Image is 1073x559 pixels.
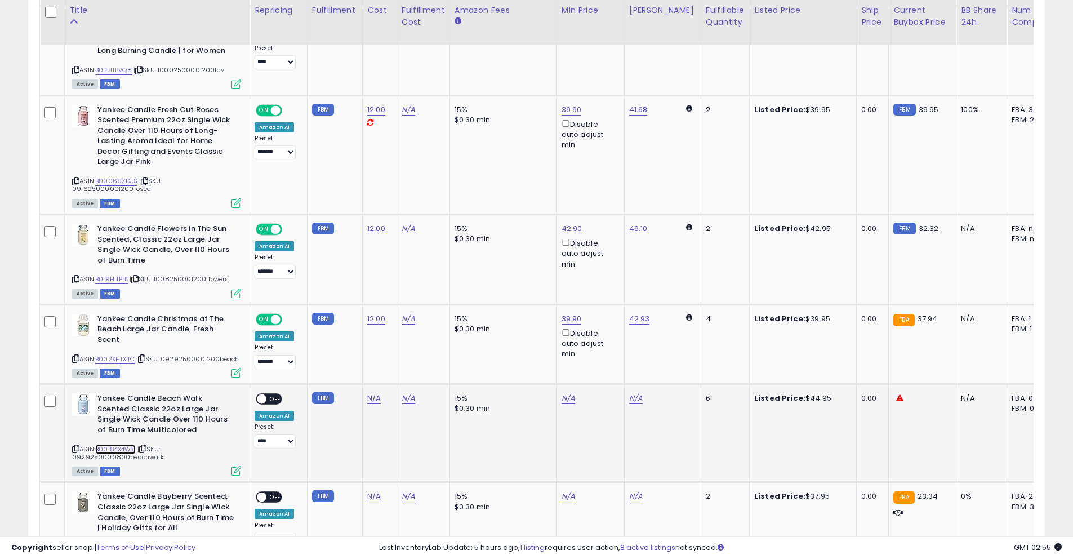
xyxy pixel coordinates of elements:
i: Calculated using Dynamic Max Price. [686,314,692,321]
div: ASIN: [72,105,241,207]
div: Min Price [562,5,620,16]
div: FBA: 0 [1012,393,1049,403]
div: Last InventoryLab Update: 5 hours ago, requires user action, not synced. [379,543,1062,553]
div: FBA: 1 [1012,314,1049,324]
div: 0.00 [861,491,880,502]
div: Amazon AI [255,509,294,519]
a: 8 active listings [620,542,675,553]
div: Ship Price [861,5,884,28]
div: $39.95 [754,314,848,324]
a: 39.90 [562,104,582,116]
div: 2 [706,224,741,234]
div: FBM: 2 [1012,115,1049,125]
span: ON [257,225,271,234]
b: Yankee Candle Fresh Cut Roses Scented Premium 22oz Single Wick Candle Over 110 Hours of Long-Last... [97,105,234,170]
div: Current Buybox Price [893,5,951,28]
div: N/A [961,314,998,324]
div: Preset: [255,135,299,160]
span: 37.94 [918,313,938,324]
div: ASIN: [72,15,241,88]
div: $42.95 [754,224,848,234]
div: Amazon AI [255,122,294,132]
span: All listings currently available for purchase on Amazon [72,79,98,89]
div: 15% [455,393,548,403]
img: 41sfs-FNxKL._SL40_.jpg [72,314,95,336]
div: 100% [961,105,998,115]
a: B019HITP1K [95,274,128,284]
div: 0.00 [861,224,880,234]
div: 2 [706,491,741,502]
div: 15% [455,224,548,234]
a: 39.90 [562,313,582,325]
div: Cost [367,5,392,16]
div: Fulfillment [312,5,358,16]
small: FBA [893,491,914,504]
span: OFF [281,105,299,115]
div: Amazon AI [255,241,294,251]
span: All listings currently available for purchase on Amazon [72,199,98,208]
div: Amazon Fees [455,5,552,16]
div: $0.30 min [455,403,548,414]
span: FBM [100,467,120,476]
span: | SKU: 0929250000800beachwalk [72,445,164,462]
a: Privacy Policy [146,542,195,553]
div: 0.00 [861,105,880,115]
div: seller snap | | [11,543,195,553]
div: 6 [706,393,741,403]
img: 41bgEgs8NML._SL40_.jpg [72,491,95,514]
div: N/A [961,393,998,403]
a: N/A [402,491,415,502]
div: ASIN: [72,224,241,297]
div: FBM: 0 [1012,403,1049,414]
a: N/A [402,393,415,404]
span: | SKU: 091625000001200rosed [72,176,162,193]
div: FBM: 1 [1012,324,1049,334]
span: 32.32 [919,223,939,234]
div: Fulfillable Quantity [706,5,745,28]
div: Preset: [255,254,299,279]
div: 2 [706,105,741,115]
div: 15% [455,105,548,115]
span: FBM [100,79,120,89]
a: 12.00 [367,223,385,234]
div: $44.95 [754,393,848,403]
div: FBA: 3 [1012,105,1049,115]
a: 42.90 [562,223,582,234]
span: FBM [100,289,120,299]
small: FBM [312,223,334,234]
span: All listings currently available for purchase on Amazon [72,369,98,378]
a: B0BB1TBVQ8 [95,65,132,75]
b: Yankee Candle Christmas at The Beach Large Jar Candle, Fresh Scent [97,314,234,348]
b: Listed Price: [754,393,805,403]
a: N/A [402,313,415,325]
b: Listed Price: [754,491,805,502]
a: B00069ZDJS [95,176,137,186]
span: | SKU: 1008250001200flowers [130,274,229,283]
a: N/A [629,491,643,502]
small: FBM [312,392,334,404]
span: 23.34 [918,491,938,502]
span: OFF [281,225,299,234]
div: BB Share 24h. [961,5,1002,28]
div: Disable auto adjust min [562,327,616,360]
small: FBM [312,104,334,116]
b: Yankee Candle Beach Walk Scented Classic 22oz Large Jar Single Wick Candle Over 110 Hours of Burn... [97,393,234,438]
a: Terms of Use [96,542,144,553]
div: 4 [706,314,741,324]
div: 15% [455,314,548,324]
div: Listed Price [754,5,852,16]
div: Amazon AI [255,411,294,421]
span: All listings currently available for purchase on Amazon [72,467,98,476]
b: Listed Price: [754,313,805,324]
a: N/A [402,223,415,234]
span: | SKU: 10092500001200lav [133,65,224,74]
div: $0.30 min [455,234,548,244]
span: ON [257,105,271,115]
div: ASIN: [72,393,241,474]
small: Amazon Fees. [455,16,461,26]
div: $37.95 [754,491,848,502]
a: B002XHTX4C [95,354,135,364]
div: Disable auto adjust min [562,237,616,269]
div: Amazon AI [255,331,294,341]
small: FBA [893,314,914,326]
